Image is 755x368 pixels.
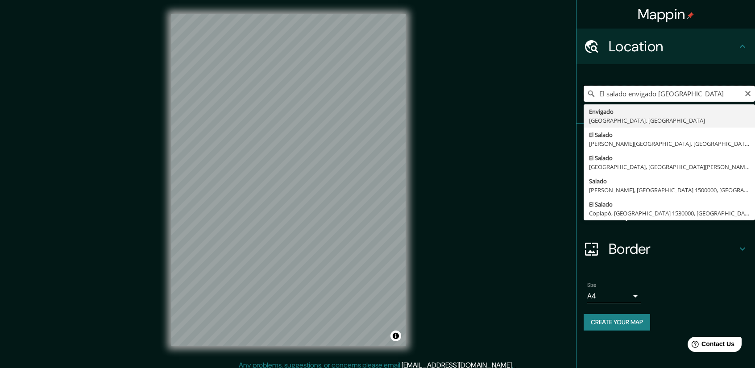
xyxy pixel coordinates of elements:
[589,200,750,209] div: El Salado
[171,14,406,346] canvas: Map
[589,139,750,148] div: [PERSON_NAME][GEOGRAPHIC_DATA], [GEOGRAPHIC_DATA][PERSON_NAME], [GEOGRAPHIC_DATA]
[676,333,745,358] iframe: Help widget launcher
[577,160,755,195] div: Style
[584,314,650,331] button: Create your map
[589,107,750,116] div: Envigado
[587,289,641,303] div: A4
[584,86,755,102] input: Pick your city or area
[609,204,737,222] h4: Layout
[589,130,750,139] div: El Salado
[577,231,755,267] div: Border
[589,177,750,186] div: Salado
[577,195,755,231] div: Layout
[589,209,750,218] div: Copiapó, [GEOGRAPHIC_DATA] 1530000, [GEOGRAPHIC_DATA]
[744,89,751,97] button: Clear
[577,29,755,64] div: Location
[609,240,737,258] h4: Border
[589,186,750,194] div: [PERSON_NAME], [GEOGRAPHIC_DATA] 1500000, [GEOGRAPHIC_DATA]
[589,153,750,162] div: El Salado
[577,124,755,160] div: Pins
[390,331,401,341] button: Toggle attribution
[609,37,737,55] h4: Location
[589,162,750,171] div: [GEOGRAPHIC_DATA], [GEOGRAPHIC_DATA][PERSON_NAME], [GEOGRAPHIC_DATA]
[687,12,694,19] img: pin-icon.png
[589,116,750,125] div: [GEOGRAPHIC_DATA], [GEOGRAPHIC_DATA]
[587,281,597,289] label: Size
[638,5,694,23] h4: Mappin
